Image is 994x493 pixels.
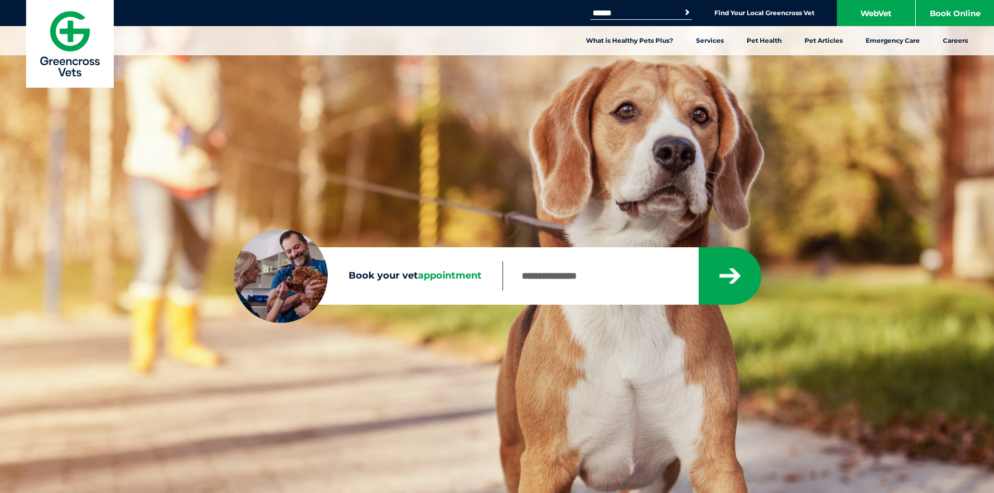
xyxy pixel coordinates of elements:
[685,26,735,55] a: Services
[931,26,979,55] a: Careers
[682,7,692,18] button: Search
[418,270,482,281] span: appointment
[714,9,815,17] a: Find Your Local Greencross Vet
[793,26,854,55] a: Pet Articles
[854,26,931,55] a: Emergency Care
[234,268,502,284] label: Book your vet
[735,26,793,55] a: Pet Health
[574,26,685,55] a: What is Healthy Pets Plus?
